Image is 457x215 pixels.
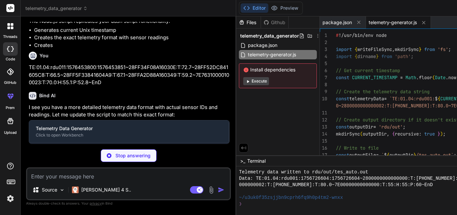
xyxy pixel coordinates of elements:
[320,88,327,95] div: 9
[419,74,432,80] span: floor
[6,56,15,62] label: code
[247,158,266,164] span: Terminal
[320,130,327,138] div: 14
[336,152,349,158] span: const
[320,46,327,53] div: 3
[435,96,438,102] span: $
[376,152,379,158] span: =
[241,3,268,13] button: Editor
[416,74,419,80] span: .
[207,186,215,194] img: attachment
[419,46,422,52] span: }
[320,81,327,88] div: 8
[236,19,261,26] div: Files
[336,96,349,102] span: const
[349,124,373,130] span: outputDir
[389,152,414,158] span: outputDir
[320,32,327,39] div: 1
[320,138,327,145] div: 15
[320,39,327,46] div: 2
[395,46,419,52] span: mkdirSync
[6,105,15,111] label: prem
[247,51,297,59] span: telemetry-generator.js
[36,125,222,132] div: Telemetry Data Generator
[424,46,435,52] span: from
[339,32,344,38] span: !/
[440,131,443,137] span: )
[435,74,446,80] span: Date
[376,53,379,59] span: }
[81,186,131,193] p: [PERSON_NAME] 4 S..
[424,131,435,137] span: true
[3,34,17,40] label: threads
[320,116,327,123] div: 12
[389,96,435,102] span: `TE:01.04:rdu001:
[395,131,419,137] span: recursive
[384,152,387,158] span: $
[360,131,363,137] span: (
[369,19,417,26] span: telemetry-generator.js
[26,200,231,207] p: Always double-check its answers. Your in Bind
[268,3,301,13] button: Preview
[239,201,242,207] span: ❯
[416,152,454,158] span: /tes_auto.out`
[336,131,360,137] span: mkdirSync
[36,132,222,138] div: Click to open Workbench
[239,182,433,188] span: 000000002:T:[PHONE_NUMBER]:T:80.0~7E00000000000000:T:55:H:55:P:60~EnD
[336,145,379,151] span: // Write to file
[392,131,395,137] span: {
[240,158,245,164] span: >_
[403,124,405,130] span: ;
[59,187,65,193] img: Pick Models
[395,53,411,59] span: 'path'
[243,66,312,73] span: Install dependencies
[336,32,339,38] span: #
[448,46,451,52] span: ;
[42,186,57,193] p: Source
[261,19,288,26] div: Github
[39,52,49,59] h6: You
[25,5,88,12] span: telemetry_data_generator
[443,131,446,137] span: ;
[320,60,327,67] div: 5
[336,124,349,130] span: const
[438,96,440,102] span: {
[438,131,440,137] span: }
[72,186,79,193] img: Claude 4 Sonnet
[357,53,376,59] span: dirname
[29,120,229,143] button: Telemetry Data GeneratorClick to open Workbench
[355,46,357,52] span: {
[34,42,230,49] li: Creates
[344,32,352,38] span: usr
[336,67,400,73] span: // Get current timestamp
[446,74,448,80] span: .
[247,41,278,49] span: package.json
[320,74,327,81] div: 7
[400,74,403,80] span: =
[387,131,389,137] span: ,
[381,152,384,158] span: `
[411,53,414,59] span: ;
[352,74,397,80] span: CURRENT_TIMESTAMP
[218,186,224,193] img: icon
[336,103,451,109] span: 0~2800000000000002:T:[PHONE_NUMBER]:T:80.0~
[34,34,230,42] li: Creates the exact telemetry format with sensor readings
[320,152,327,159] div: 17
[381,53,392,59] span: from
[320,109,327,116] div: 11
[352,32,355,38] span: /
[392,46,395,52] span: ,
[336,89,430,95] span: // Create the telemetry data string
[320,53,327,60] div: 4
[320,145,327,152] div: 16
[4,130,17,136] label: Upload
[29,64,230,87] p: TE:01.04:rdu011:1576453800:1576453851~28FF34F08A16030E:T:72.7~28FF52DC841605C8:T:66.5~28FF5F33841...
[5,193,16,204] img: settings
[414,152,416,158] span: }
[432,74,435,80] span: (
[357,46,392,52] span: writeFileSync
[349,96,384,102] span: telemetryData
[320,95,327,102] div: 10
[4,80,16,86] label: GitHub
[448,74,456,80] span: now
